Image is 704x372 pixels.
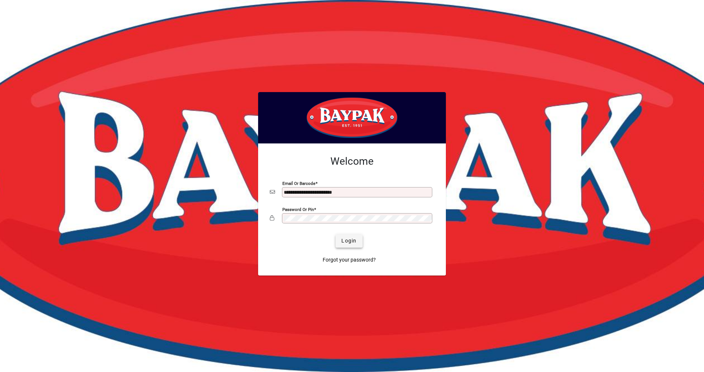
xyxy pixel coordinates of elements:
[335,234,362,248] button: Login
[320,254,379,267] a: Forgot your password?
[323,256,376,264] span: Forgot your password?
[282,207,314,212] mat-label: Password or Pin
[341,237,356,245] span: Login
[270,155,434,168] h2: Welcome
[282,180,315,186] mat-label: Email or Barcode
